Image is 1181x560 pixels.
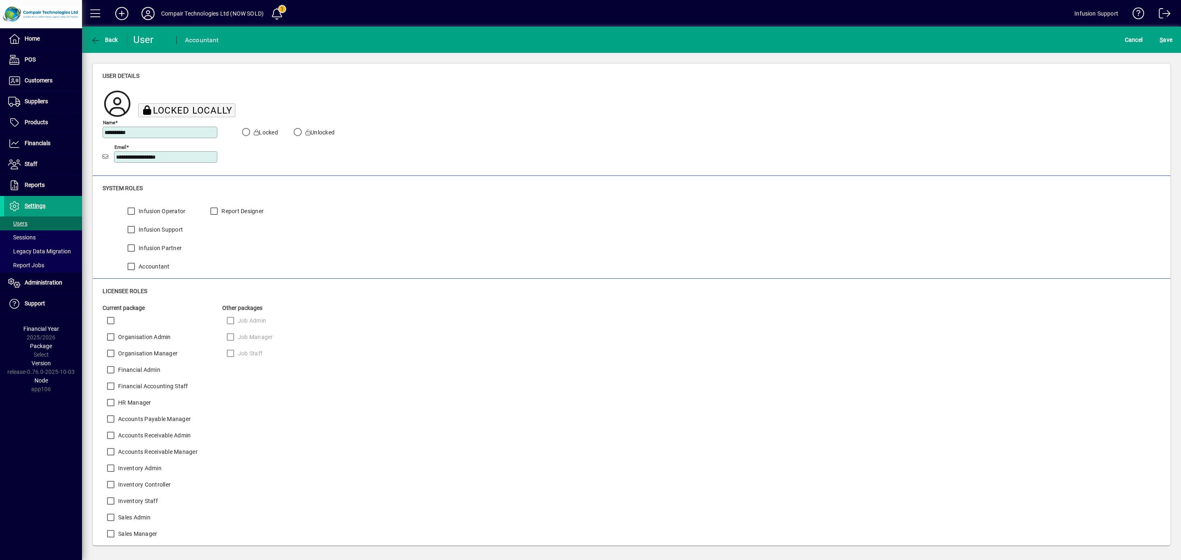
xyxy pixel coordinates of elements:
[137,262,170,271] label: Accountant
[25,203,46,209] span: Settings
[109,6,135,21] button: Add
[82,32,127,47] app-page-header-button: Back
[8,248,71,255] span: Legacy Data Migration
[25,56,36,63] span: POS
[103,73,139,79] span: User details
[116,448,198,456] label: Accounts Receivable Manager
[34,377,48,384] span: Node
[1125,33,1143,46] span: Cancel
[116,366,160,374] label: Financial Admin
[4,91,82,112] a: Suppliers
[8,262,44,269] span: Report Jobs
[116,480,171,489] label: Inventory Controller
[116,513,150,521] label: Sales Admin
[222,305,262,311] span: Other packages
[32,360,51,367] span: Version
[8,234,36,241] span: Sessions
[25,140,50,146] span: Financials
[161,7,264,20] div: Compair Technologies Ltd (NOW SOLD)
[135,6,161,21] button: Profile
[252,128,278,137] label: Locked
[4,133,82,154] a: Financials
[116,464,162,472] label: Inventory Admin
[25,98,48,105] span: Suppliers
[116,349,178,357] label: Organisation Manager
[103,288,147,294] span: Licensee roles
[116,398,151,407] label: HR Manager
[1074,7,1118,20] div: Infusion Support
[4,112,82,133] a: Products
[133,33,168,46] div: User
[30,343,52,349] span: Package
[91,36,118,43] span: Back
[137,225,183,234] label: Infusion Support
[116,530,157,538] label: Sales Manager
[25,279,62,286] span: Administration
[114,144,126,150] mat-label: Email
[23,326,59,332] span: Financial Year
[137,207,185,215] label: Infusion Operator
[4,216,82,230] a: Users
[4,50,82,70] a: POS
[304,128,335,137] label: Unlocked
[1158,32,1174,47] button: Save
[103,185,143,191] span: System roles
[116,431,191,439] label: Accounts Receivable Admin
[103,119,115,125] mat-label: Name
[25,77,52,84] span: Customers
[25,182,45,188] span: Reports
[116,497,158,505] label: Inventory Staff
[25,119,48,125] span: Products
[4,29,82,49] a: Home
[4,71,82,91] a: Customers
[185,34,219,47] div: Accountant
[153,105,232,116] span: Locked locally
[116,382,188,390] label: Financial Accounting Staff
[4,294,82,314] a: Support
[4,273,82,293] a: Administration
[4,154,82,175] a: Staff
[220,207,264,215] label: Report Designer
[8,220,27,227] span: Users
[25,35,40,42] span: Home
[1123,32,1145,47] button: Cancel
[103,305,145,311] span: Current package
[1153,2,1171,28] a: Logout
[4,230,82,244] a: Sessions
[116,415,191,423] label: Accounts Payable Manager
[137,244,182,252] label: Infusion Partner
[1160,33,1172,46] span: ave
[4,244,82,258] a: Legacy Data Migration
[4,258,82,272] a: Report Jobs
[1160,36,1163,43] span: S
[25,300,45,307] span: Support
[1126,2,1145,28] a: Knowledge Base
[25,161,37,167] span: Staff
[89,32,120,47] button: Back
[116,333,171,341] label: Organisation Admin
[4,175,82,196] a: Reports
